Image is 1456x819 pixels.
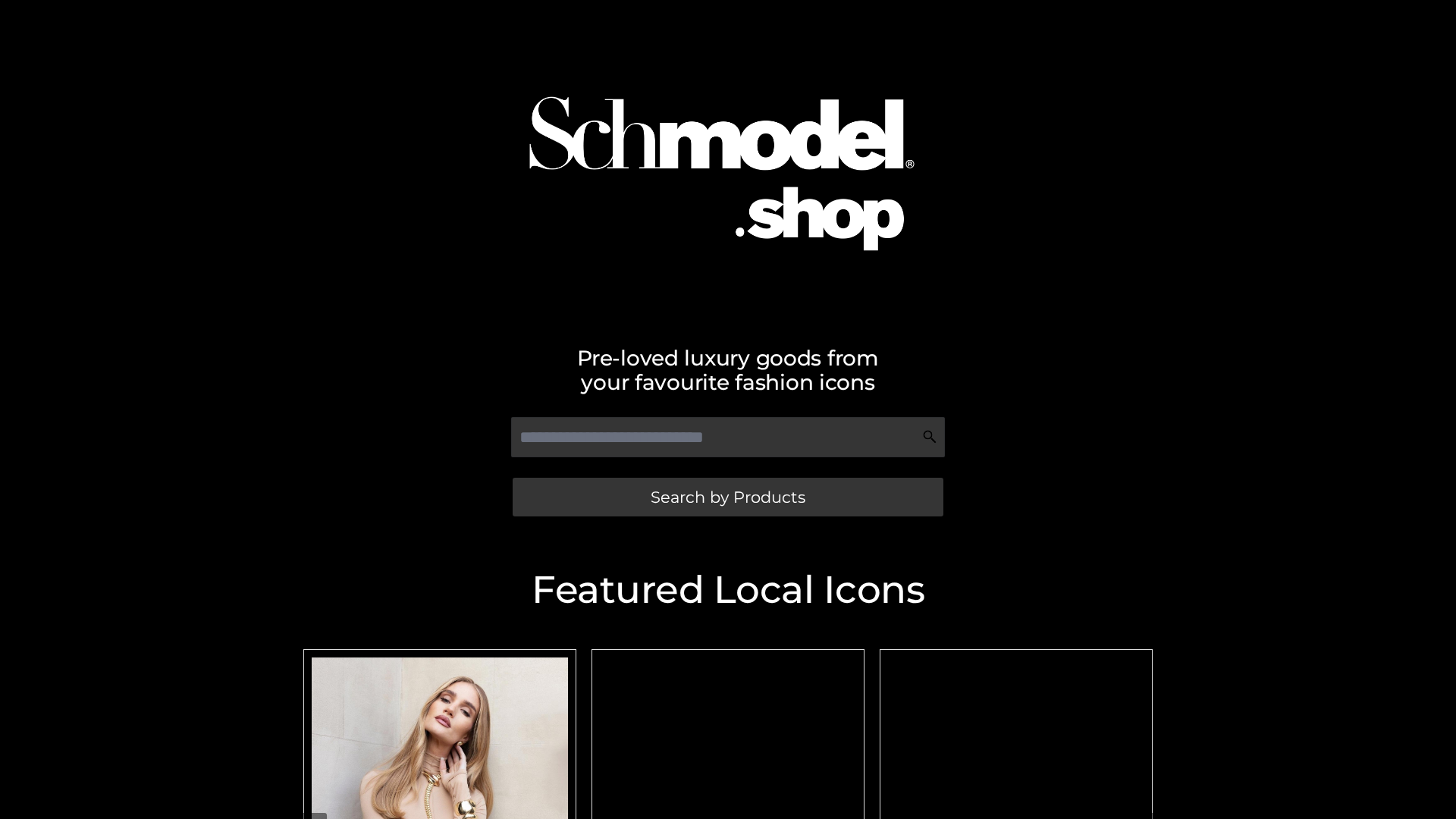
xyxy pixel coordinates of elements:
h2: Featured Local Icons​ [296,571,1160,609]
span: Search by Products [651,489,805,505]
a: Search by Products [513,478,943,516]
img: Search Icon [922,429,937,444]
h2: Pre-loved luxury goods from your favourite fashion icons [296,346,1160,394]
